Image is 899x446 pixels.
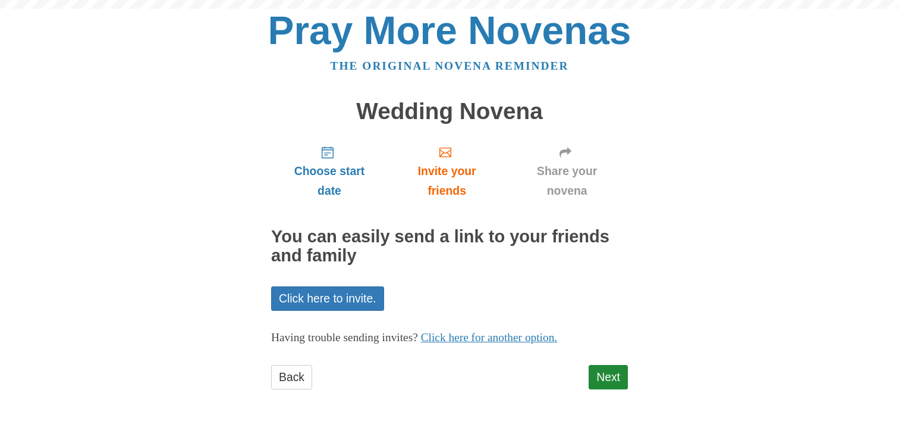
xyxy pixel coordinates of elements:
[283,161,376,201] span: Choose start date
[271,365,312,389] a: Back
[268,8,631,52] a: Pray More Novenas
[331,60,569,72] a: The original novena reminder
[271,136,388,207] a: Choose start date
[271,286,384,311] a: Click here to invite.
[400,161,494,201] span: Invite your friends
[271,99,628,124] h1: Wedding Novena
[518,161,616,201] span: Share your novena
[421,331,558,344] a: Click here for another option.
[388,136,506,207] a: Invite your friends
[589,365,628,389] a: Next
[271,227,628,266] h2: You can easily send a link to your friends and family
[506,136,628,207] a: Share your novena
[271,331,418,344] span: Having trouble sending invites?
